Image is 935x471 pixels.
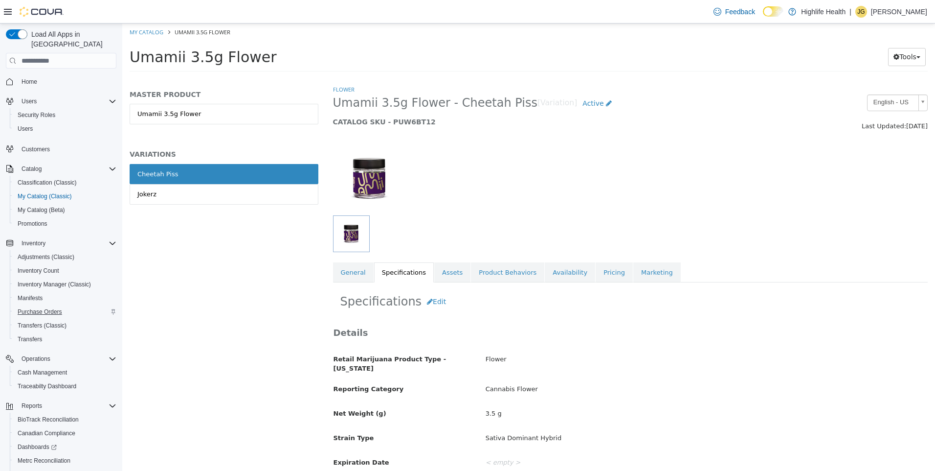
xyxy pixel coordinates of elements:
[356,431,812,448] div: < empty >
[14,441,61,453] a: Dashboards
[18,322,67,330] span: Transfers (Classic)
[7,126,196,135] h5: VARIATIONS
[10,278,120,291] button: Inventory Manager (Classic)
[22,239,45,247] span: Inventory
[211,435,267,443] span: Expiration Date
[22,97,37,105] span: Users
[784,99,805,106] span: [DATE]
[299,269,329,287] button: Edit
[14,177,116,188] span: Classification (Classic)
[14,292,116,304] span: Manifests
[14,218,116,230] span: Promotions
[349,239,422,259] a: Product Behaviors
[10,413,120,426] button: BioTrack Reconciliation
[211,411,252,418] span: Strain Type
[739,99,784,106] span: Last Updated:
[18,111,55,119] span: Security Roles
[871,6,927,18] p: [PERSON_NAME]
[211,386,264,394] span: Net Weight (g)
[18,294,43,302] span: Manifests
[18,281,91,288] span: Inventory Manager (Classic)
[725,7,755,17] span: Feedback
[27,29,116,49] span: Load All Apps in [GEOGRAPHIC_DATA]
[22,402,42,410] span: Reports
[14,380,116,392] span: Traceabilty Dashboard
[356,357,812,375] div: Cannabis Flower
[10,176,120,189] button: Classification (Classic)
[18,192,72,200] span: My Catalog (Classic)
[18,457,70,465] span: Metrc Reconciliation
[2,74,120,89] button: Home
[18,308,62,316] span: Purchase Orders
[211,304,805,315] h3: Details
[2,94,120,108] button: Users
[14,333,46,345] a: Transfers
[7,80,196,101] a: Umamii 3.5g Flower
[14,306,66,318] a: Purchase Orders
[14,441,116,453] span: Dashboards
[15,166,34,176] div: Jokerz
[7,25,155,42] span: Umamii 3.5g Flower
[14,367,116,378] span: Cash Management
[18,353,116,365] span: Operations
[857,6,865,18] span: JG
[766,24,803,43] button: Tools
[7,5,41,12] a: My Catalog
[14,414,116,425] span: BioTrack Reconciliation
[14,455,116,467] span: Metrc Reconciliation
[10,217,120,231] button: Promotions
[801,6,846,18] p: Highlife Health
[14,367,71,378] a: Cash Management
[22,165,42,173] span: Catalog
[415,76,455,84] small: [Variation]
[2,399,120,413] button: Reports
[14,265,63,277] a: Inventory Count
[14,333,116,345] span: Transfers
[211,362,282,369] span: Reporting Category
[423,239,473,259] a: Availability
[14,320,116,331] span: Transfers (Classic)
[211,118,284,192] img: 150
[14,292,46,304] a: Manifests
[18,369,67,377] span: Cash Management
[511,239,558,259] a: Marketing
[211,239,251,259] a: General
[473,239,511,259] a: Pricing
[745,71,805,88] a: English - US
[211,72,415,87] span: Umamii 3.5g Flower - Cheetah Piss
[10,332,120,346] button: Transfers
[22,145,50,153] span: Customers
[18,382,76,390] span: Traceabilty Dashboard
[22,78,37,86] span: Home
[14,427,116,439] span: Canadian Compliance
[10,366,120,379] button: Cash Management
[14,204,69,216] a: My Catalog (Beta)
[18,335,42,343] span: Transfers
[10,250,120,264] button: Adjustments (Classic)
[18,125,33,133] span: Users
[14,123,116,135] span: Users
[211,332,324,349] span: Retail Marijuana Product Type - [US_STATE]
[14,204,116,216] span: My Catalog (Beta)
[14,218,51,230] a: Promotions
[218,269,799,287] h2: Specifications
[10,264,120,278] button: Inventory Count
[10,122,120,136] button: Users
[18,179,77,187] span: Classification (Classic)
[15,146,56,156] div: Cheetah Piss
[312,239,348,259] a: Assets
[2,236,120,250] button: Inventory
[14,455,74,467] a: Metrc Reconciliation
[18,237,116,249] span: Inventory
[14,414,83,425] a: BioTrack Reconciliation
[460,76,481,84] span: Active
[18,163,116,175] span: Catalog
[14,190,76,202] a: My Catalog (Classic)
[849,6,851,18] p: |
[18,75,116,88] span: Home
[356,406,812,424] div: Sativa Dominant Hybrid
[252,239,312,259] a: Specifications
[211,62,232,70] a: Flower
[356,328,812,345] div: Flower
[20,7,64,17] img: Cova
